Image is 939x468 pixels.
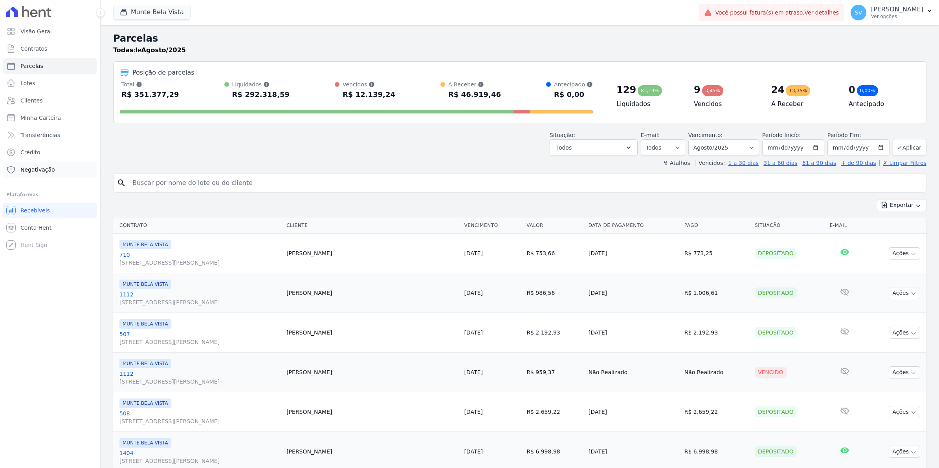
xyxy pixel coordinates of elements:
div: Vencido [755,367,787,378]
button: Ações [889,247,920,260]
th: Cliente [283,218,461,234]
th: Data de Pagamento [585,218,681,234]
td: R$ 753,66 [523,234,585,273]
span: Lotes [20,79,35,87]
button: Todos [550,139,638,156]
td: [PERSON_NAME] [283,273,461,313]
button: Munte Bela Vista [113,5,191,20]
a: 1 a 30 dias [728,160,759,166]
div: 13,35% [786,85,810,96]
a: Negativação [3,162,97,177]
span: Recebíveis [20,207,50,214]
a: Lotes [3,75,97,91]
span: MUNTE BELA VISTA [119,359,171,368]
span: Minha Carteira [20,114,61,122]
td: [DATE] [585,392,681,432]
a: 1404[STREET_ADDRESS][PERSON_NAME] [119,449,280,465]
a: ✗ Limpar Filtros [879,160,926,166]
a: 1112[STREET_ADDRESS][PERSON_NAME] [119,370,280,386]
p: de [113,46,186,55]
a: [DATE] [464,409,482,415]
div: Posição de parcelas [132,68,194,77]
td: [PERSON_NAME] [283,353,461,392]
button: SV [PERSON_NAME] Ver opções [844,2,939,24]
th: E-mail [827,218,864,234]
a: Conta Hent [3,220,97,236]
strong: Todas [113,46,134,54]
button: Ações [889,327,920,339]
span: Crédito [20,148,40,156]
td: R$ 1.006,61 [681,273,752,313]
button: Exportar [877,199,926,211]
div: Plataformas [6,190,94,199]
i: search [117,178,126,188]
span: MUNTE BELA VISTA [119,319,171,329]
span: Transferências [20,131,60,139]
td: [PERSON_NAME] [283,313,461,353]
td: R$ 959,37 [523,353,585,392]
span: [STREET_ADDRESS][PERSON_NAME] [119,338,280,346]
td: [PERSON_NAME] [283,392,461,432]
td: R$ 2.659,22 [523,392,585,432]
span: MUNTE BELA VISTA [119,280,171,289]
td: R$ 986,56 [523,273,585,313]
span: Contratos [20,45,47,53]
div: R$ 351.377,29 [121,88,179,101]
span: Clientes [20,97,42,104]
th: Contrato [113,218,283,234]
th: Vencimento [461,218,523,234]
a: 61 a 90 dias [802,160,836,166]
td: R$ 2.659,22 [681,392,752,432]
a: Minha Carteira [3,110,97,126]
button: Aplicar [893,139,926,156]
label: Período Fim: [827,131,889,139]
div: Depositado [755,406,797,417]
h4: Liquidados [616,99,681,109]
span: Conta Hent [20,224,51,232]
a: [DATE] [464,250,482,256]
button: Ações [889,287,920,299]
td: R$ 2.192,93 [523,313,585,353]
input: Buscar por nome do lote ou do cliente [128,175,923,191]
a: 507[STREET_ADDRESS][PERSON_NAME] [119,330,280,346]
div: 0 [849,84,855,96]
label: E-mail: [641,132,660,138]
a: [DATE] [464,329,482,336]
span: [STREET_ADDRESS][PERSON_NAME] [119,378,280,386]
a: Crédito [3,144,97,160]
a: [DATE] [464,290,482,296]
span: Parcelas [20,62,43,70]
label: ↯ Atalhos [663,160,690,166]
label: Vencidos: [695,160,725,166]
span: Visão Geral [20,27,52,35]
a: 710[STREET_ADDRESS][PERSON_NAME] [119,251,280,267]
span: Negativação [20,166,55,174]
span: MUNTE BELA VISTA [119,438,171,448]
a: Ver detalhes [805,9,839,16]
div: 24 [771,84,784,96]
div: Depositado [755,446,797,457]
a: Contratos [3,41,97,57]
span: [STREET_ADDRESS][PERSON_NAME] [119,298,280,306]
span: [STREET_ADDRESS][PERSON_NAME] [119,259,280,267]
label: Situação: [550,132,575,138]
td: Não Realizado [681,353,752,392]
h4: A Receber [771,99,836,109]
td: R$ 2.192,93 [681,313,752,353]
div: Depositado [755,248,797,259]
a: [DATE] [464,369,482,375]
a: Transferências [3,127,97,143]
span: Você possui fatura(s) em atraso. [715,9,839,17]
td: R$ 773,25 [681,234,752,273]
span: SV [855,10,862,15]
div: R$ 46.919,46 [448,88,501,101]
div: Vencidos [343,80,395,88]
button: Ações [889,446,920,458]
div: R$ 292.318,59 [232,88,290,101]
h2: Parcelas [113,31,926,46]
div: 9 [694,84,701,96]
button: Ações [889,366,920,378]
a: 31 a 60 dias [763,160,797,166]
th: Pago [681,218,752,234]
td: [DATE] [585,313,681,353]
